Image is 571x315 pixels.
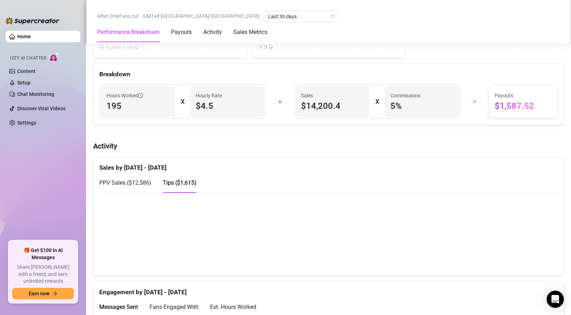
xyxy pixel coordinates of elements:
a: Content [17,68,35,74]
a: Home [17,34,31,39]
span: arrow-right [52,291,57,296]
div: Open Intercom Messenger [547,291,564,308]
div: Sales Metrics [233,28,267,37]
span: $1,587.52 [99,40,240,52]
span: Messages Sent [99,304,138,310]
div: Est. Hours Worked [210,302,256,311]
div: + [270,96,290,107]
span: GMT+8 [GEOGRAPHIC_DATA]/[GEOGRAPHIC_DATA] [143,11,260,21]
span: Izzy AI Chatter [10,55,46,62]
span: 195 [258,40,399,52]
span: Payouts [495,92,552,100]
span: After OnlyFans cut [97,11,139,21]
div: Breakdown [99,69,558,79]
div: X [181,96,184,107]
button: Earn nowarrow-right [12,288,74,299]
span: 195 [106,100,169,112]
div: = [465,96,484,107]
span: Earn now [29,291,49,296]
a: Discover Viral Videos [17,106,66,111]
span: info-circle [138,93,143,98]
span: PPV Sales ( $12,586 ) [99,179,151,186]
span: $4.5 [196,100,258,112]
div: Performance Breakdown [97,28,160,37]
span: Share [PERSON_NAME] with a friend, and earn unlimited rewards [12,264,74,285]
div: Payouts [171,28,192,37]
span: Tips ( $1,615 ) [163,179,196,186]
span: 🎁 Get $100 in AI Messages [12,247,74,261]
img: AI Chatter [49,52,60,62]
span: Hours Worked [106,92,143,100]
div: X [375,96,379,107]
span: Last 30 days [268,11,335,22]
h4: Activity [93,141,564,151]
span: Fans Engaged With [149,304,199,310]
div: Sales by [DATE] - [DATE] [99,157,558,173]
article: Commissions [390,92,420,100]
a: Settings [17,120,36,126]
span: $14,200.4 [301,100,364,112]
div: Engagement by [DATE] - [DATE] [99,282,558,297]
a: Setup [17,80,30,86]
span: Sales [301,92,364,100]
span: 5 % [390,100,453,112]
span: $1,587.52 [495,100,552,112]
img: logo-BBDzfeDw.svg [6,17,60,24]
div: Activity [203,28,222,37]
article: Hourly Rate [196,92,222,100]
span: calendar [331,14,335,19]
a: Chat Monitoring [17,91,54,97]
